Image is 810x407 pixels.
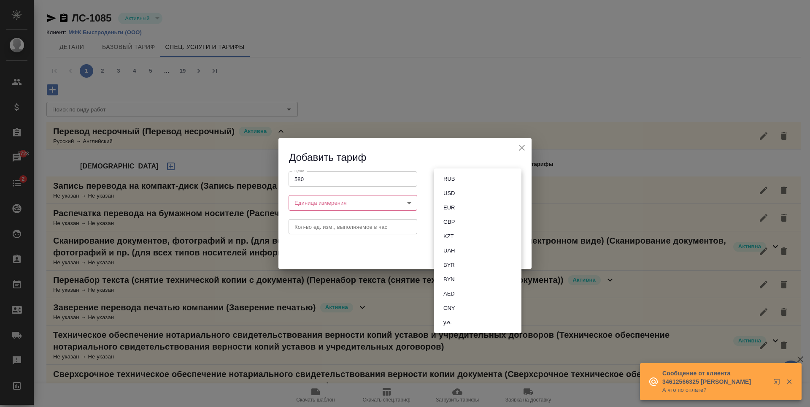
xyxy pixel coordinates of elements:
p: А что по оплате? [662,386,768,394]
button: RUB [441,174,457,184]
button: KZT [441,232,456,241]
button: AED [441,289,457,298]
button: у.е. [441,318,454,327]
button: Открыть в новой вкладке [768,373,788,393]
button: GBP [441,217,457,227]
button: BYR [441,260,457,270]
button: UAH [441,246,457,255]
p: Сообщение от клиента 34612566325 [PERSON_NAME] [662,369,768,386]
button: EUR [441,203,457,212]
button: Закрыть [780,378,798,385]
button: CNY [441,304,457,313]
button: BYN [441,275,457,284]
button: USD [441,189,457,198]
